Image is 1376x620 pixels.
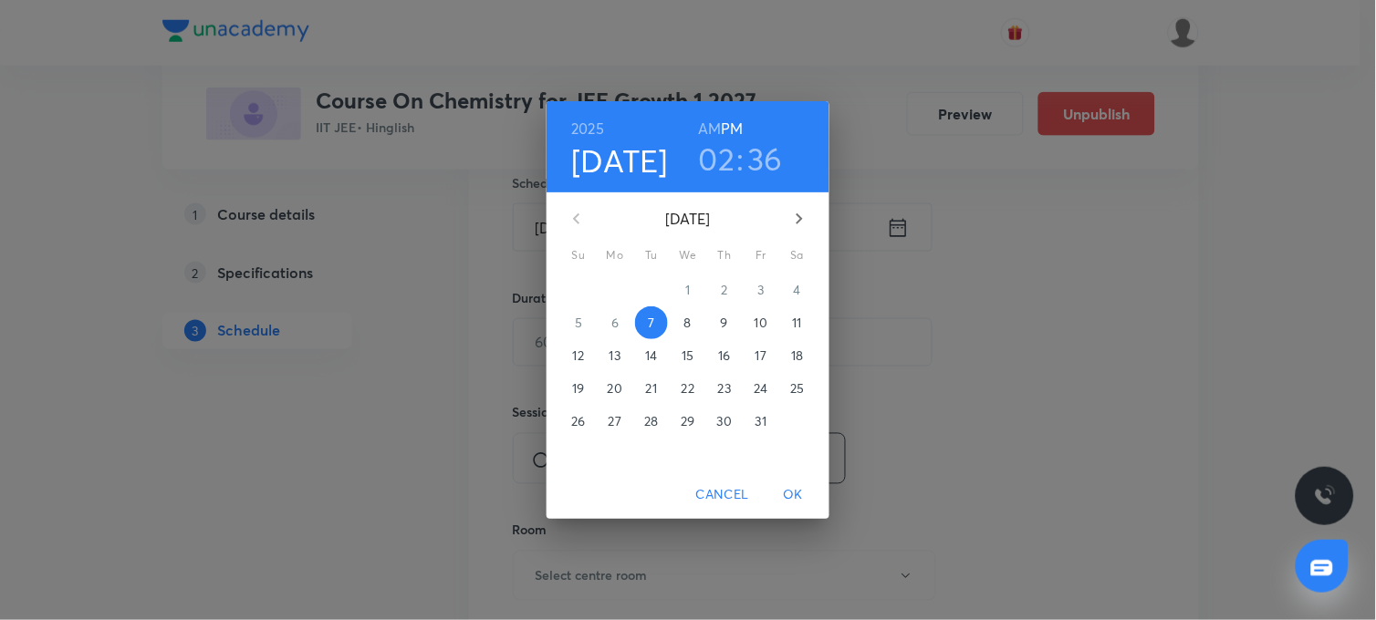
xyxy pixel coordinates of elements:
[718,346,730,365] p: 16
[736,139,744,178] h3: :
[599,246,631,264] span: Mo
[562,339,595,372] button: 12
[572,379,584,398] p: 19
[708,405,741,438] button: 30
[699,139,735,178] button: 02
[698,116,721,141] button: AM
[635,372,668,405] button: 21
[745,372,777,405] button: 24
[745,306,777,339] button: 10
[608,379,622,398] p: 20
[745,246,777,264] span: Fr
[708,306,741,339] button: 9
[718,379,731,398] p: 23
[756,412,766,430] p: 31
[708,246,741,264] span: Th
[781,339,814,372] button: 18
[562,372,595,405] button: 19
[721,314,728,332] p: 9
[599,208,777,230] p: [DATE]
[599,339,631,372] button: 13
[672,339,704,372] button: 15
[646,379,657,398] p: 21
[682,346,693,365] p: 15
[572,141,669,180] button: [DATE]
[599,372,631,405] button: 20
[689,478,756,511] button: Cancel
[781,306,814,339] button: 11
[684,314,692,332] p: 8
[610,346,620,365] p: 13
[648,314,654,332] p: 7
[708,372,741,405] button: 23
[771,483,815,506] span: OK
[672,246,704,264] span: We
[681,412,694,430] p: 29
[755,314,767,332] p: 10
[745,405,777,438] button: 31
[791,346,803,365] p: 18
[722,116,744,141] button: PM
[635,405,668,438] button: 28
[672,306,704,339] button: 8
[708,339,741,372] button: 16
[573,346,584,365] p: 12
[572,116,605,141] button: 2025
[756,346,766,365] p: 17
[571,412,585,430] p: 26
[764,478,822,511] button: OK
[781,246,814,264] span: Sa
[609,412,621,430] p: 27
[635,339,668,372] button: 14
[672,405,704,438] button: 29
[748,139,784,178] button: 36
[635,246,668,264] span: Tu
[696,483,749,506] span: Cancel
[672,372,704,405] button: 22
[562,246,595,264] span: Su
[717,412,732,430] p: 30
[793,314,802,332] p: 11
[562,405,595,438] button: 26
[754,379,767,398] p: 24
[790,379,804,398] p: 25
[645,346,657,365] p: 14
[781,372,814,405] button: 25
[745,339,777,372] button: 17
[635,306,668,339] button: 7
[599,405,631,438] button: 27
[682,379,694,398] p: 22
[644,412,658,430] p: 28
